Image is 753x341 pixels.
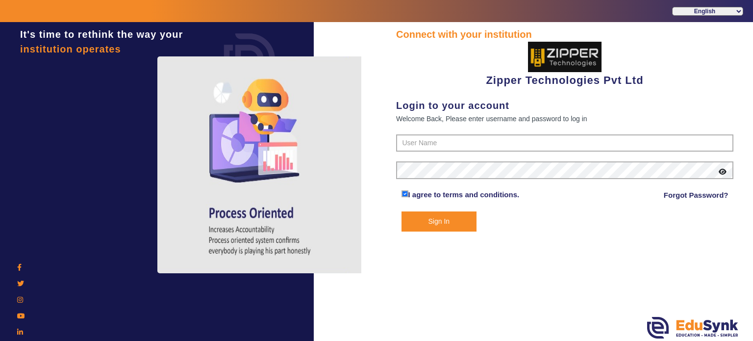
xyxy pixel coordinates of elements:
[20,44,121,54] span: institution operates
[213,22,286,96] img: login.png
[402,211,477,232] button: Sign In
[528,42,602,72] img: 36227e3f-cbf6-4043-b8fc-b5c5f2957d0a
[396,134,733,152] input: User Name
[408,190,520,199] a: I agree to terms and conditions.
[396,98,733,113] div: Login to your account
[157,56,363,273] img: login4.png
[664,189,728,201] a: Forgot Password?
[396,42,733,88] div: Zipper Technologies Pvt Ltd
[396,113,733,125] div: Welcome Back, Please enter username and password to log in
[647,317,738,339] img: edusynk.png
[20,29,183,40] span: It's time to rethink the way your
[396,27,733,42] div: Connect with your institution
